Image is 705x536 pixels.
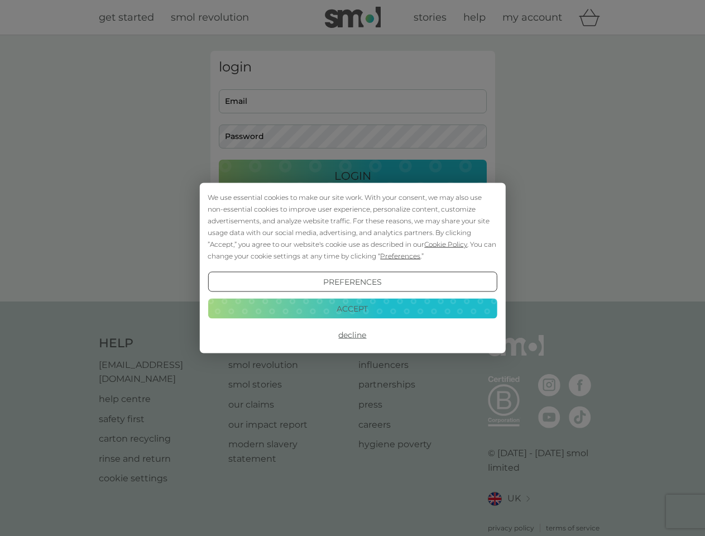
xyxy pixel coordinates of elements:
[208,298,497,318] button: Accept
[208,325,497,345] button: Decline
[380,252,420,260] span: Preferences
[208,192,497,262] div: We use essential cookies to make our site work. With your consent, we may also use non-essential ...
[199,183,505,353] div: Cookie Consent Prompt
[208,272,497,292] button: Preferences
[424,240,467,248] span: Cookie Policy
